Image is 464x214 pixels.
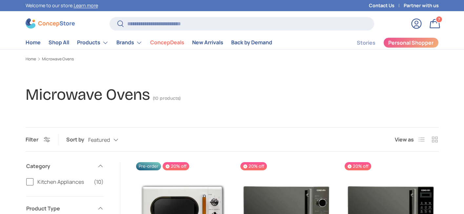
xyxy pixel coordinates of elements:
[26,154,104,178] summary: Category
[26,18,75,29] img: ConcepStore
[94,178,104,186] span: (10)
[116,36,142,49] a: Brands
[88,134,131,146] button: Featured
[26,204,93,212] span: Product Type
[136,162,161,170] span: Pre-order
[77,36,109,49] a: Products
[73,36,112,49] summary: Products
[66,136,88,143] label: Sort by
[112,36,146,49] summary: Brands
[153,96,181,101] span: (10 products)
[388,40,434,45] span: Personal Shopper
[26,57,36,61] a: Home
[404,2,439,9] a: Partner with us
[42,57,74,61] a: Microwave Ovens
[26,85,150,104] h1: Microwave Ovens
[37,178,90,186] span: Kitchen Appliances
[26,136,38,143] span: Filter
[26,2,98,9] p: Welcome to our store.
[231,36,272,49] a: Back by Demand
[150,36,184,49] a: ConcepDeals
[49,36,69,49] a: Shop All
[345,162,371,170] span: 20% off
[26,136,50,143] button: Filter
[26,162,93,170] span: Category
[395,136,414,143] span: View as
[341,36,439,49] nav: Secondary
[240,162,267,170] span: 20% off
[74,2,98,9] a: Learn more
[438,17,440,22] span: 7
[26,36,41,49] a: Home
[369,2,404,9] a: Contact Us
[357,36,375,49] a: Stories
[88,137,110,143] span: Featured
[192,36,223,49] a: New Arrivals
[163,162,189,170] span: 20% off
[383,37,439,48] a: Personal Shopper
[26,36,272,49] nav: Primary
[26,56,439,62] nav: Breadcrumbs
